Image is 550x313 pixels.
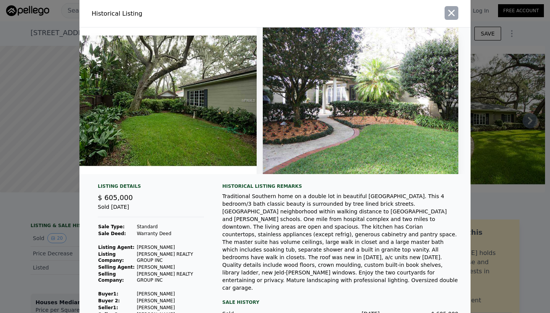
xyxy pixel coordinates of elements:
strong: Selling Company: [98,271,124,283]
div: Historical Listing [92,9,272,18]
div: Sale History [222,298,458,307]
td: [PERSON_NAME] [136,297,204,304]
td: Warranty Deed [136,230,204,237]
td: [PERSON_NAME] [136,290,204,297]
strong: Sale Type: [98,224,125,229]
strong: Selling Agent: [98,265,135,270]
strong: Listing Company: [98,252,124,263]
td: [PERSON_NAME] [136,264,204,271]
td: [PERSON_NAME] [136,244,204,251]
div: Listing Details [98,183,204,192]
td: [PERSON_NAME] REALTY GROUP INC [136,251,204,264]
strong: Seller 1 : [98,305,118,310]
td: Standard [136,223,204,230]
strong: Listing Agent: [98,245,134,250]
strong: Buyer 2: [98,298,120,303]
strong: Buyer 1 : [98,291,118,297]
strong: Sale Deed: [98,231,126,236]
img: Property Img [61,27,257,174]
div: Traditional Southern home on a double lot in beautiful [GEOGRAPHIC_DATA]. This 4 bedroom/3 bath c... [222,192,458,292]
div: Historical Listing remarks [222,183,458,189]
td: [PERSON_NAME] [136,304,204,311]
span: $ 605,000 [98,194,133,202]
img: Property Img [263,27,458,174]
td: [PERSON_NAME] REALTY GROUP INC [136,271,204,284]
div: Sold [DATE] [98,203,204,217]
